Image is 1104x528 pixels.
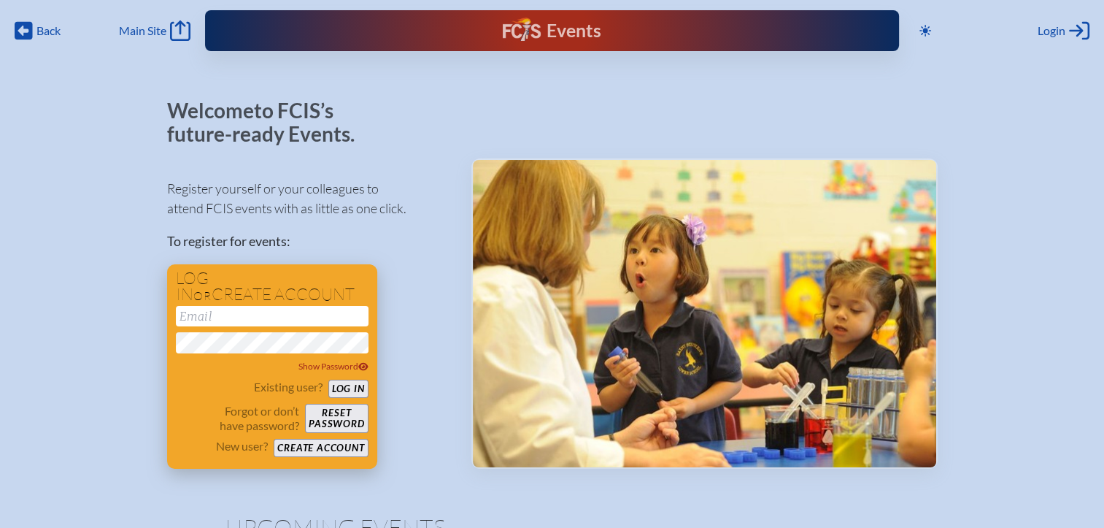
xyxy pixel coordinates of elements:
div: FCIS Events — Future ready [402,18,702,44]
span: Login [1038,23,1065,38]
button: Log in [328,380,368,398]
img: Events [473,160,936,468]
span: or [193,288,212,303]
span: Main Site [119,23,166,38]
p: Forgot or don’t have password? [176,404,300,433]
p: To register for events: [167,232,448,251]
button: Create account [274,439,368,457]
input: Email [176,306,368,326]
span: Show Password [298,361,368,372]
a: Main Site [119,20,190,41]
h1: Log in create account [176,270,368,303]
button: Resetpassword [305,404,368,433]
span: Back [36,23,61,38]
p: New user? [216,439,268,454]
p: Register yourself or your colleagues to attend FCIS events with as little as one click. [167,179,448,218]
p: Existing user? [254,380,323,394]
p: Welcome to FCIS’s future-ready Events. [167,99,371,145]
